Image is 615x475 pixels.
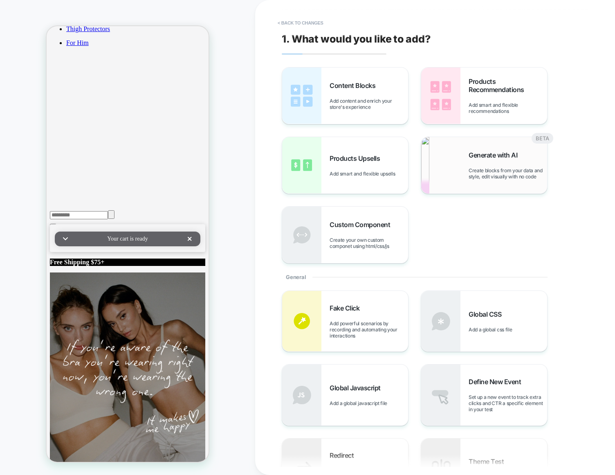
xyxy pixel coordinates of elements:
span: Define New Event [469,378,525,386]
span: Add smart and flexible upsells [330,171,399,177]
span: Your cart is ready [61,209,101,216]
a: For Him [20,13,159,20]
span: Add a global css file [469,326,516,333]
span: Products Recommendations [469,77,547,94]
span: Add smart and flexible recommendations [469,102,547,114]
div: General [282,263,548,290]
span: Global CSS [469,310,505,318]
img: Underoutfit Official Store. [3,246,159,441]
span: Custom Component [330,221,394,229]
input: Search here [3,185,61,193]
span: Set up a new event to track extra clicks and CTR a specific element in your test [469,394,547,412]
span: Add a global javascript file [330,400,391,406]
button: Close Search [3,198,10,200]
span: Create blocks from your data and style, edit visually with no code [469,167,547,180]
span: Fake Click [330,304,364,312]
span: Redirect [330,451,358,459]
div: BETA [532,133,553,144]
span: Generate with AI [469,151,521,159]
span: 1. What would you like to add? [282,33,431,45]
span: Add content and enrich your store's experience [330,98,408,110]
button: Clear search [61,184,68,193]
span: Products Upsells [330,154,384,162]
span: Theme Test [469,457,508,466]
span: Content Blocks [330,81,379,90]
span: Global Javascript [330,384,385,392]
span: Add powerful scenarios by recording and automating your interactions [330,320,408,339]
button: < Back to changes [274,16,328,29]
strong: Free Shipping $75+ [3,232,58,239]
span: Create your own custom componet using html/css/js [330,237,408,249]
